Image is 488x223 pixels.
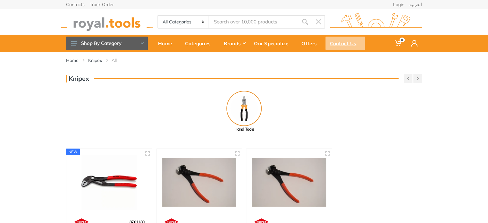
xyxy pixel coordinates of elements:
a: Categories [181,35,219,52]
img: royal.tools Logo [330,13,422,31]
div: Brands [219,37,249,50]
h3: Knipex [66,75,89,82]
a: Offers [297,35,325,52]
div: new [66,149,80,155]
input: Site search [208,15,298,29]
div: Home [154,37,181,50]
a: Hand Tools [215,91,274,133]
div: Categories [181,37,219,50]
a: Knipex [88,57,102,64]
div: Hand Tools [215,126,274,133]
img: Royal - Hand Tools [226,91,262,126]
img: Royal Tools - Water Pump Pliers 180mm [72,155,146,210]
nav: breadcrumb [66,57,422,64]
a: العربية [409,2,422,7]
a: Home [66,57,79,64]
img: Royal Tools - Knipex 160mm End Cutting Nipper [252,155,326,210]
select: Category [158,16,208,28]
button: Shop By Category [66,37,148,50]
img: royal.tools Logo [61,13,153,31]
li: All [112,57,126,64]
a: Login [393,2,404,7]
span: 0 [400,38,405,42]
a: Our Specialize [249,35,297,52]
a: 0 [390,35,407,52]
div: Offers [297,37,325,50]
a: Track Order [90,2,114,7]
div: Our Specialize [249,37,297,50]
a: Contacts [66,2,85,7]
img: Royal Tools - Knipex 180mm End Cutting Nipper [162,155,236,210]
div: Contact Us [325,37,365,50]
a: Home [154,35,181,52]
a: Contact Us [325,35,365,52]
